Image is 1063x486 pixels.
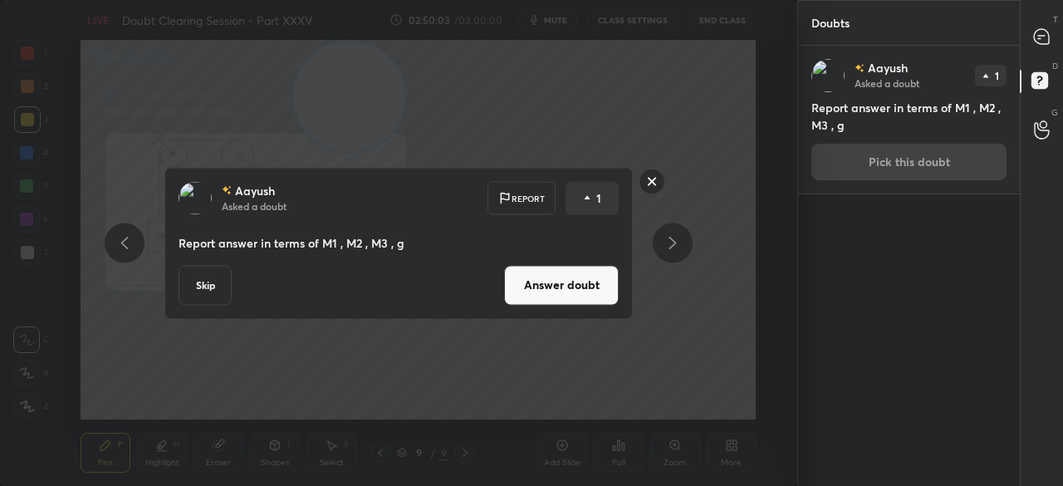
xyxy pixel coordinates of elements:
[222,186,232,195] img: no-rating-badge.077c3623.svg
[179,181,212,214] img: 3
[868,61,908,75] p: Aayush
[1052,60,1058,72] p: D
[504,265,619,305] button: Answer doubt
[179,265,232,305] button: Skip
[1053,13,1058,26] p: T
[811,59,845,92] img: 3
[222,199,287,212] p: Asked a doubt
[596,189,601,206] p: 1
[995,71,999,81] p: 1
[235,184,275,197] p: Aayush
[798,1,863,45] p: Doubts
[855,64,865,73] img: no-rating-badge.077c3623.svg
[179,234,619,251] p: Report answer in terms of M1 , M2 , M3 , g
[487,181,556,214] div: Report
[1051,106,1058,119] p: G
[811,99,1007,134] h4: Report answer in terms of M1 , M2 , M3 , g
[855,76,919,90] p: Asked a doubt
